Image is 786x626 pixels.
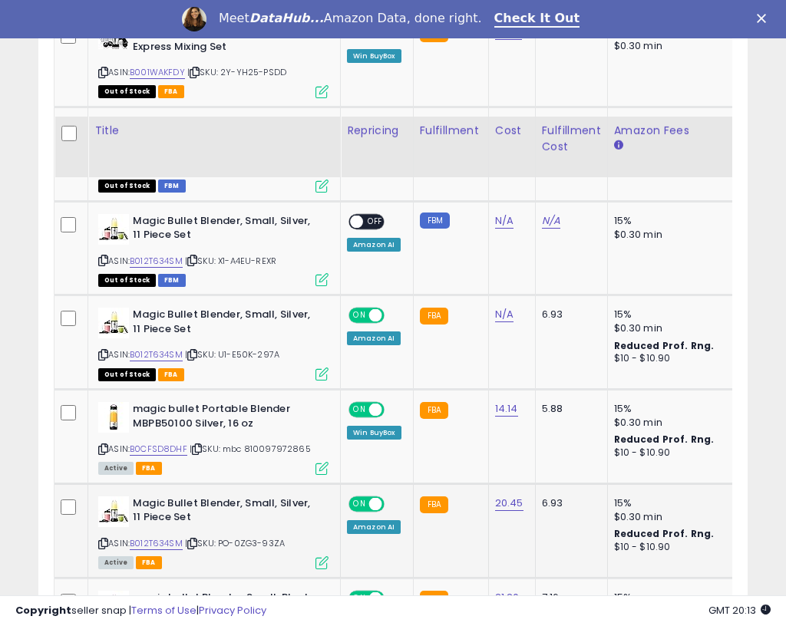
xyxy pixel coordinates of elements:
[363,215,388,228] span: OFF
[350,404,369,417] span: ON
[158,85,184,98] span: FBA
[542,122,601,154] div: Fulfillment Cost
[94,122,334,138] div: Title
[494,11,580,28] a: Check It Out
[614,416,741,430] div: $0.30 min
[249,11,324,25] i: DataHub...
[98,308,329,379] div: ASIN:
[347,238,401,252] div: Amazon AI
[185,537,285,549] span: | SKU: PO-0ZG3-93ZA
[420,402,448,419] small: FBA
[98,25,329,97] div: ASIN:
[98,402,129,433] img: 31D4GzZPCKL._SL40_.jpg
[185,348,279,361] span: | SKU: U1-E50K-297A
[614,527,715,540] b: Reduced Prof. Rng.
[614,496,741,510] div: 15%
[130,66,185,79] a: B001WAKFDY
[614,122,747,138] div: Amazon Fees
[98,180,156,193] span: All listings that are currently out of stock and unavailable for purchase on Amazon
[15,603,71,618] strong: Copyright
[98,496,329,568] div: ASIN:
[15,604,266,618] div: seller snap | |
[347,331,401,345] div: Amazon AI
[495,307,514,322] a: N/A
[495,401,518,417] a: 14.14
[614,228,741,242] div: $0.30 min
[182,7,206,31] img: Profile image for Georgie
[158,274,186,287] span: FBM
[542,213,560,229] a: N/A
[350,591,369,605] span: ON
[382,497,407,510] span: OFF
[495,590,520,605] a: 21.20
[347,49,401,63] div: Win BuyBox
[420,591,448,608] small: FBA
[542,402,596,416] div: 5.88
[98,120,329,191] div: ASIN:
[420,308,448,325] small: FBA
[98,462,134,475] span: All listings currently available for purchase on Amazon
[614,138,623,152] small: Amazon Fees.
[542,308,596,321] div: 6.93
[190,443,311,455] span: | SKU: mbc 810097972865
[98,85,156,98] span: All listings that are currently out of stock and unavailable for purchase on Amazon
[347,520,401,534] div: Amazon AI
[614,402,741,416] div: 15%
[420,122,482,138] div: Fulfillment
[130,255,183,268] a: B012T634SM
[614,446,741,460] div: $10 - $10.90
[187,66,286,78] span: | SKU: 2Y-YH25-PSDD
[98,402,329,473] div: ASIN:
[158,180,186,193] span: FBM
[98,308,129,338] img: 41BKzSi-ifL._SL40_.jpg
[347,122,407,138] div: Repricing
[136,462,162,475] span: FBA
[614,591,741,605] div: 15%
[614,541,741,554] div: $10 - $10.90
[133,25,319,58] b: Magic Bullet MBR-1701 17-Piece Express Mixing Set
[133,214,319,246] b: Magic Bullet Blender, Small, Silver, 11 Piece Set
[614,321,741,335] div: $0.30 min
[219,11,482,26] div: Meet Amazon Data, done right.
[350,497,369,510] span: ON
[542,496,596,510] div: 6.93
[420,213,450,229] small: FBM
[98,368,156,381] span: All listings that are currently out of stock and unavailable for purchase on Amazon
[382,309,407,322] span: OFF
[495,496,523,511] a: 20.45
[98,274,156,287] span: All listings that are currently out of stock and unavailable for purchase on Amazon
[136,556,162,569] span: FBA
[130,537,183,550] a: B012T634SM
[130,443,187,456] a: B0CFSD8DHF
[757,14,772,23] div: Close
[350,309,369,322] span: ON
[614,339,715,352] b: Reduced Prof. Rng.
[614,39,741,53] div: $0.30 min
[131,603,196,618] a: Terms of Use
[98,214,129,245] img: 41BKzSi-ifL._SL40_.jpg
[614,214,741,228] div: 15%
[158,368,184,381] span: FBA
[614,510,741,524] div: $0.30 min
[98,214,329,285] div: ASIN:
[199,603,266,618] a: Privacy Policy
[98,496,129,527] img: 41BKzSi-ifL._SL40_.jpg
[382,404,407,417] span: OFF
[133,402,319,434] b: magic bullet Portable Blender MBPB50100 Silver, 16 oz
[130,348,183,361] a: B012T634SM
[614,352,741,365] div: $10 - $10.90
[98,556,134,569] span: All listings currently available for purchase on Amazon
[420,496,448,513] small: FBA
[614,433,715,446] b: Reduced Prof. Rng.
[542,591,596,605] div: 7.16
[185,255,276,267] span: | SKU: X1-A4EU-REXR
[347,426,401,440] div: Win BuyBox
[495,122,529,138] div: Cost
[133,308,319,340] b: Magic Bullet Blender, Small, Silver, 11 Piece Set
[708,603,771,618] span: 2025-09-11 20:13 GMT
[614,308,741,321] div: 15%
[98,591,129,621] img: 41573Q8EzwL._SL40_.jpg
[133,591,319,623] b: magic bullet Blender, Small, Black, 11 Piece Set
[133,496,319,529] b: Magic Bullet Blender, Small, Silver, 11 Piece Set
[495,213,514,229] a: N/A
